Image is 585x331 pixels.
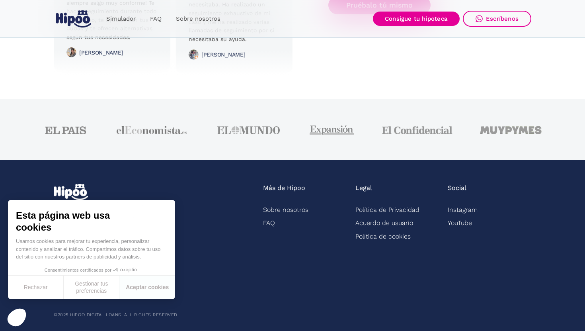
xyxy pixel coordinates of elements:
a: Acuerdo de usuario [355,216,413,229]
a: FAQ [263,216,275,229]
div: ©2025 Hipoo Digital Loans. All rights reserved. [54,311,178,319]
div: Escríbenos [486,15,519,22]
a: Simulador [99,11,143,27]
a: Escríbenos [463,11,531,27]
a: FAQ [143,11,169,27]
a: Sobre nosotros [263,203,308,216]
a: Política de cookies [355,230,411,243]
a: home [54,7,93,31]
div: Social [448,184,466,192]
div: Más de Hipoo [263,184,305,192]
a: YouTube [448,216,472,229]
a: Consigue tu hipoteca [373,12,460,26]
a: Instagram [448,203,478,216]
a: Política de Privacidad [355,203,419,216]
div: Legal [355,184,372,192]
a: Sobre nosotros [169,11,228,27]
